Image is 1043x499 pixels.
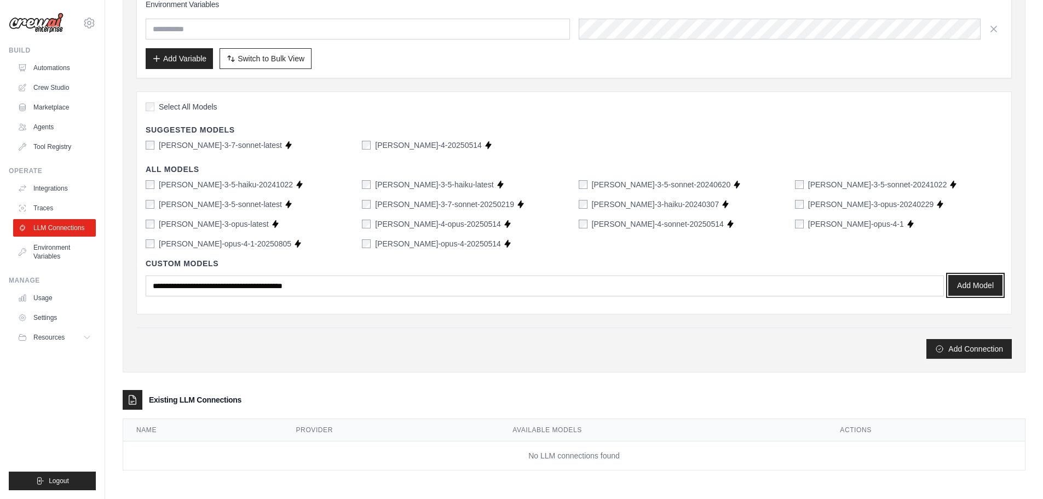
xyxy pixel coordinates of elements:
span: Resources [33,333,65,342]
button: Add Model [948,275,1002,296]
a: Usage [13,289,96,307]
input: claude-3-haiku-20240307 [579,200,587,209]
a: Settings [13,309,96,326]
label: claude-3-5-sonnet-20240620 [592,179,731,190]
input: claude-3-7-sonnet-latest [146,141,154,150]
input: Select All Models [146,102,154,111]
label: claude-3-opus-20240229 [808,199,934,210]
label: claude-3-haiku-20240307 [592,199,719,210]
label: claude-sonnet-4-20250514 [375,140,482,151]
input: claude-opus-4-1 [795,220,804,228]
label: claude-4-sonnet-20250514 [592,219,724,230]
h4: Suggested Models [146,124,1002,135]
img: Logo [9,13,64,33]
input: claude-opus-4-20250514 [362,239,371,248]
button: Add Variable [146,48,213,69]
input: claude-3-5-haiku-20241022 [146,180,154,189]
th: Provider [283,419,500,441]
span: Select All Models [159,101,217,112]
a: Environment Variables [13,239,96,265]
input: claude-3-5-sonnet-20241022 [795,180,804,189]
h3: Existing LLM Connections [149,394,241,405]
a: Crew Studio [13,79,96,96]
button: Resources [13,329,96,346]
input: claude-3-5-sonnet-latest [146,200,154,209]
div: Operate [9,167,96,175]
div: Build [9,46,96,55]
input: claude-3-7-sonnet-20250219 [362,200,371,209]
button: Switch to Bulk View [220,48,312,69]
label: claude-3-7-sonnet-20250219 [375,199,514,210]
a: Agents [13,118,96,136]
a: Integrations [13,180,96,197]
a: Marketplace [13,99,96,116]
label: claude-opus-4-20250514 [375,238,501,249]
a: Automations [13,59,96,77]
label: claude-opus-4-1-20250805 [159,238,291,249]
input: claude-3-5-sonnet-20240620 [579,180,587,189]
button: Logout [9,472,96,490]
span: Switch to Bulk View [238,53,304,64]
label: claude-opus-4-1 [808,219,904,230]
input: claude-4-opus-20250514 [362,220,371,228]
th: Available Models [499,419,827,441]
h4: All Models [146,164,1002,175]
td: No LLM connections found [123,441,1025,471]
label: claude-3-5-sonnet-20241022 [808,179,947,190]
a: Traces [13,199,96,217]
label: claude-4-opus-20250514 [375,219,501,230]
label: claude-3-5-haiku-20241022 [159,179,293,190]
div: Manage [9,276,96,285]
input: claude-sonnet-4-20250514 [362,141,371,150]
label: claude-3-5-haiku-latest [375,179,493,190]
th: Name [123,419,283,441]
input: claude-3-opus-20240229 [795,200,804,209]
label: claude-3-5-sonnet-latest [159,199,282,210]
label: claude-3-opus-latest [159,219,269,230]
a: LLM Connections [13,219,96,237]
button: Add Connection [926,339,1012,359]
input: claude-opus-4-1-20250805 [146,239,154,248]
a: Tool Registry [13,138,96,156]
span: Logout [49,477,69,485]
th: Actions [827,419,1025,441]
label: claude-3-7-sonnet-latest [159,140,282,151]
input: claude-4-sonnet-20250514 [579,220,587,228]
input: claude-3-opus-latest [146,220,154,228]
input: claude-3-5-haiku-latest [362,180,371,189]
h4: Custom Models [146,258,1002,269]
